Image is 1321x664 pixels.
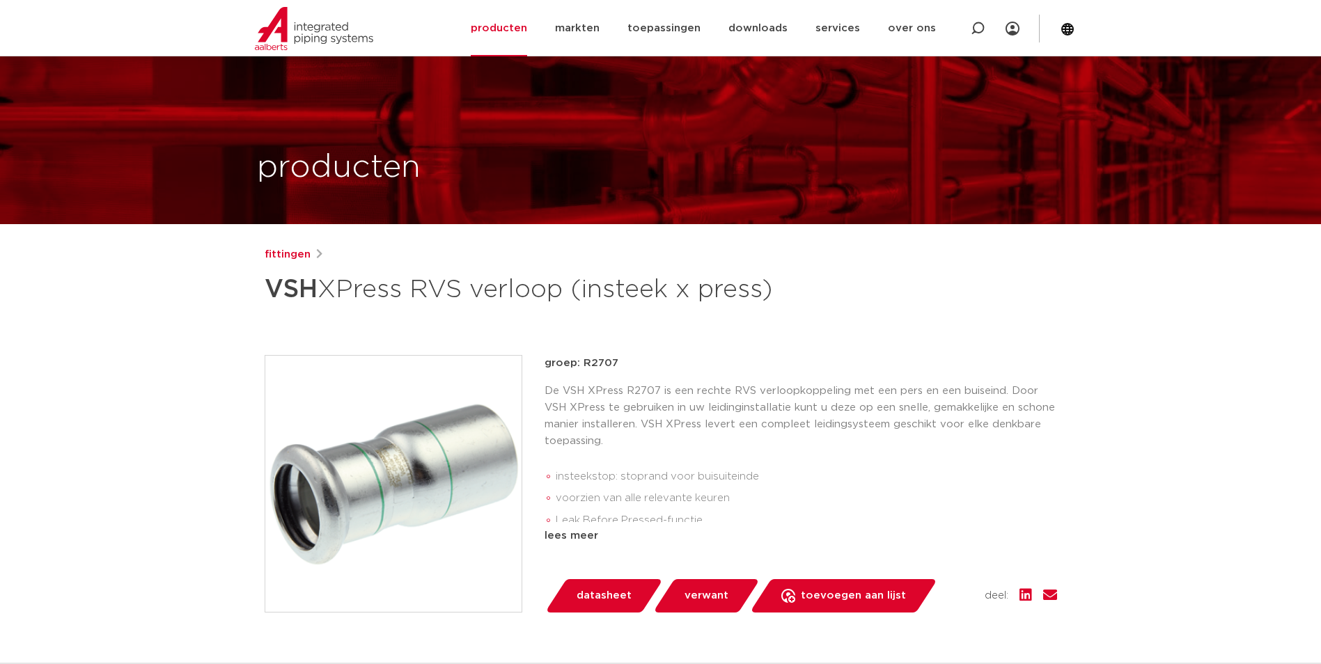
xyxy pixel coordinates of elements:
[265,269,788,310] h1: XPress RVS verloop (insteek x press)
[265,356,522,612] img: Product Image for VSH XPress RVS verloop (insteek x press)
[257,145,421,190] h1: producten
[577,585,632,607] span: datasheet
[545,579,663,612] a: datasheet
[652,579,760,612] a: verwant
[801,585,906,607] span: toevoegen aan lijst
[265,277,318,302] strong: VSH
[985,587,1008,604] span: deel:
[265,246,311,263] a: fittingen
[556,509,1057,532] li: Leak Before Pressed-functie
[545,355,1057,372] p: groep: R2707
[556,487,1057,509] li: voorzien van alle relevante keuren
[545,528,1057,544] div: lees meer
[685,585,728,607] span: verwant
[556,466,1057,488] li: insteekstop: stoprand voor buisuiteinde
[545,383,1057,450] p: De VSH XPress R2707 is een rechte RVS verloopkoppeling met een pers en een buiseind. Door VSH XPr...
